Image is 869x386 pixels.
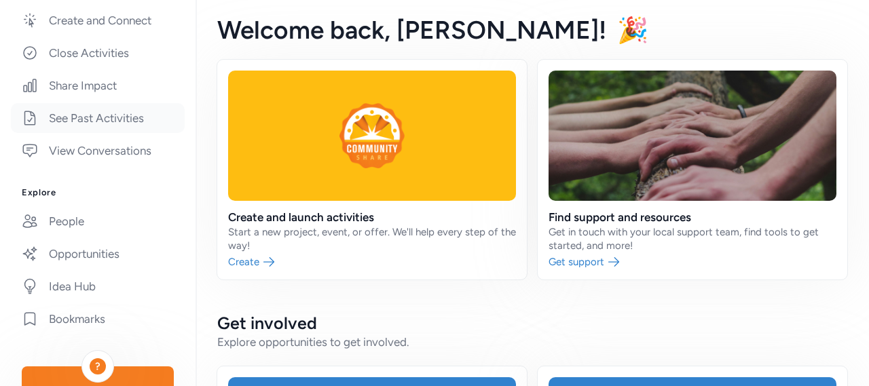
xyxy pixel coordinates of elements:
[90,358,106,374] div: ?
[11,271,185,301] a: Idea Hub
[11,103,185,133] a: See Past Activities
[217,15,606,45] span: Welcome back , [PERSON_NAME]!
[11,38,185,68] a: Close Activities
[617,15,648,45] span: 🎉
[11,136,185,166] a: View Conversations
[11,5,185,35] a: Create and Connect
[22,187,174,198] h3: Explore
[217,312,847,334] h2: Get involved
[11,71,185,100] a: Share Impact
[11,304,185,334] a: Bookmarks
[11,239,185,269] a: Opportunities
[217,334,847,350] div: Explore opportunities to get involved.
[11,206,185,236] a: People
